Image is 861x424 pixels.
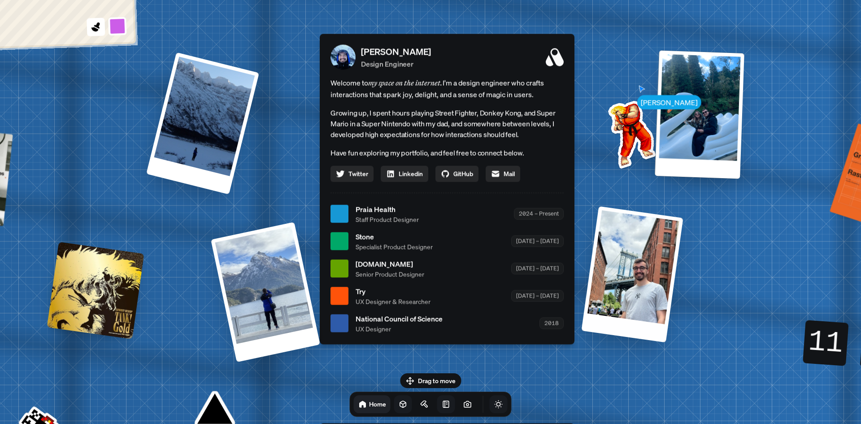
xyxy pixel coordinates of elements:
[504,169,515,179] span: Mail
[356,269,424,279] span: Senior Product Designer
[511,263,564,274] div: [DATE] – [DATE]
[453,169,473,179] span: GitHub
[330,77,564,100] span: Welcome to I'm a design engineer who crafts interactions that spark joy, delight, and a sense of ...
[511,236,564,247] div: [DATE] – [DATE]
[356,258,424,269] span: [DOMAIN_NAME]
[356,242,433,251] span: Specialist Product Designer
[399,169,423,179] span: Linkedin
[354,395,391,413] a: Home
[514,208,564,219] div: 2024 – Present
[330,166,374,182] a: Twitter
[361,58,431,69] p: Design Engineer
[356,324,443,333] span: UX Designer
[356,286,430,297] span: Try
[361,45,431,58] p: [PERSON_NAME]
[381,166,428,182] a: Linkedin
[511,290,564,302] div: [DATE] – [DATE]
[490,395,508,413] button: Toggle Theme
[330,44,356,70] img: Profile Picture
[330,107,564,140] p: Growing up, I spent hours playing Street Fighter, Donkey Kong, and Super Mario in a Super Nintend...
[330,147,564,158] p: Have fun exploring my portfolio, and feel free to connect below.
[435,166,478,182] a: GitHub
[585,87,675,178] img: Profile example
[539,318,564,329] div: 2018
[356,231,433,242] span: Stone
[356,214,419,224] span: Staff Product Designer
[356,204,419,214] span: Praia Health
[368,78,443,87] em: my space on the internet.
[486,166,520,182] a: Mail
[356,297,430,306] span: UX Designer & Researcher
[369,400,386,408] h1: Home
[348,169,368,179] span: Twitter
[356,313,443,324] span: National Council of Science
